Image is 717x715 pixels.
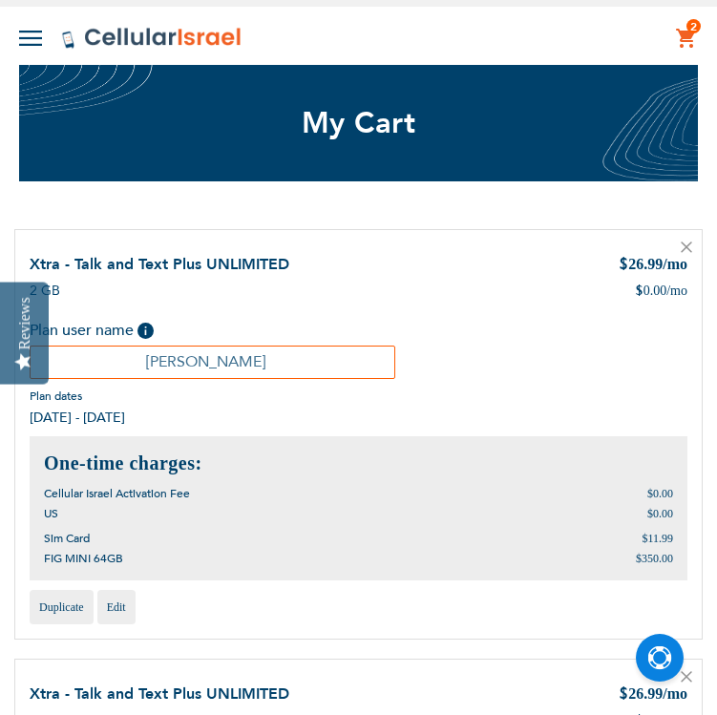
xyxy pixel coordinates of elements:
span: /mo [663,685,687,702]
span: 2 [690,19,697,34]
span: $ [635,282,643,301]
div: 0.00 [635,282,687,301]
span: /mo [666,282,687,301]
a: Duplicate [30,590,94,624]
span: Help [137,323,154,339]
span: /mo [663,256,687,272]
img: Toggle Menu [19,31,42,46]
span: $ [619,684,628,706]
a: Xtra - Talk and Text Plus UNLIMITED [30,254,289,275]
a: 2 [675,27,698,51]
span: FIG MINI 64GB [44,551,123,566]
span: Sim Card [44,531,90,546]
span: [DATE] - [DATE] [30,409,125,427]
a: Edit [97,590,136,624]
img: Cellular Israel Logo [61,27,243,50]
div: Reviews [16,297,33,349]
span: $350.00 [636,552,673,565]
div: 26.99 [619,254,687,277]
span: Edit [107,600,126,614]
span: $ [619,255,628,277]
span: Duplicate [39,600,84,614]
span: $0.00 [647,507,673,520]
span: Plan user name [30,320,134,341]
a: Xtra - Talk and Text Plus UNLIMITED [30,683,289,704]
div: 26.99 [619,683,687,706]
span: US [44,506,58,521]
span: Cellular Israel Activation Fee [44,486,190,501]
span: $0.00 [647,487,673,500]
span: Plan dates [30,389,125,404]
h2: One-time charges: [44,451,673,476]
span: My Cart [302,103,416,143]
span: 2 GB [30,282,60,300]
span: $11.99 [642,532,673,545]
